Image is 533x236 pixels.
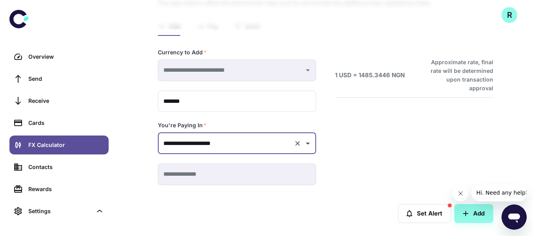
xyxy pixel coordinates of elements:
button: Set Alert [398,204,451,223]
div: Cards [28,119,104,127]
label: Currency to Add [158,48,207,56]
button: R [502,7,517,23]
label: You're Paying In [158,121,207,129]
a: Send [9,69,109,88]
button: Clear [292,138,303,149]
div: Send [28,74,104,83]
div: Overview [28,52,104,61]
a: Rewards [9,180,109,199]
div: Contacts [28,163,104,171]
div: FX Calculator [28,141,104,149]
span: Hi. Need any help? [5,6,57,12]
a: Overview [9,47,109,66]
a: Receive [9,91,109,110]
iframe: Close message [453,186,468,201]
a: Contacts [9,158,109,177]
h6: 1 USD = 1485.3446 NGN [335,71,405,80]
div: Receive [28,97,104,105]
button: Open [302,138,313,149]
button: Add [454,204,493,223]
div: Settings [9,202,109,221]
div: Settings [28,207,92,216]
h6: Approximate rate, final rate will be determined upon transaction approval [422,58,493,93]
a: Cards [9,113,109,132]
a: FX Calculator [9,136,109,154]
iframe: Button to launch messaging window [502,204,527,230]
iframe: Message from company [472,184,527,201]
div: Rewards [28,185,104,193]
